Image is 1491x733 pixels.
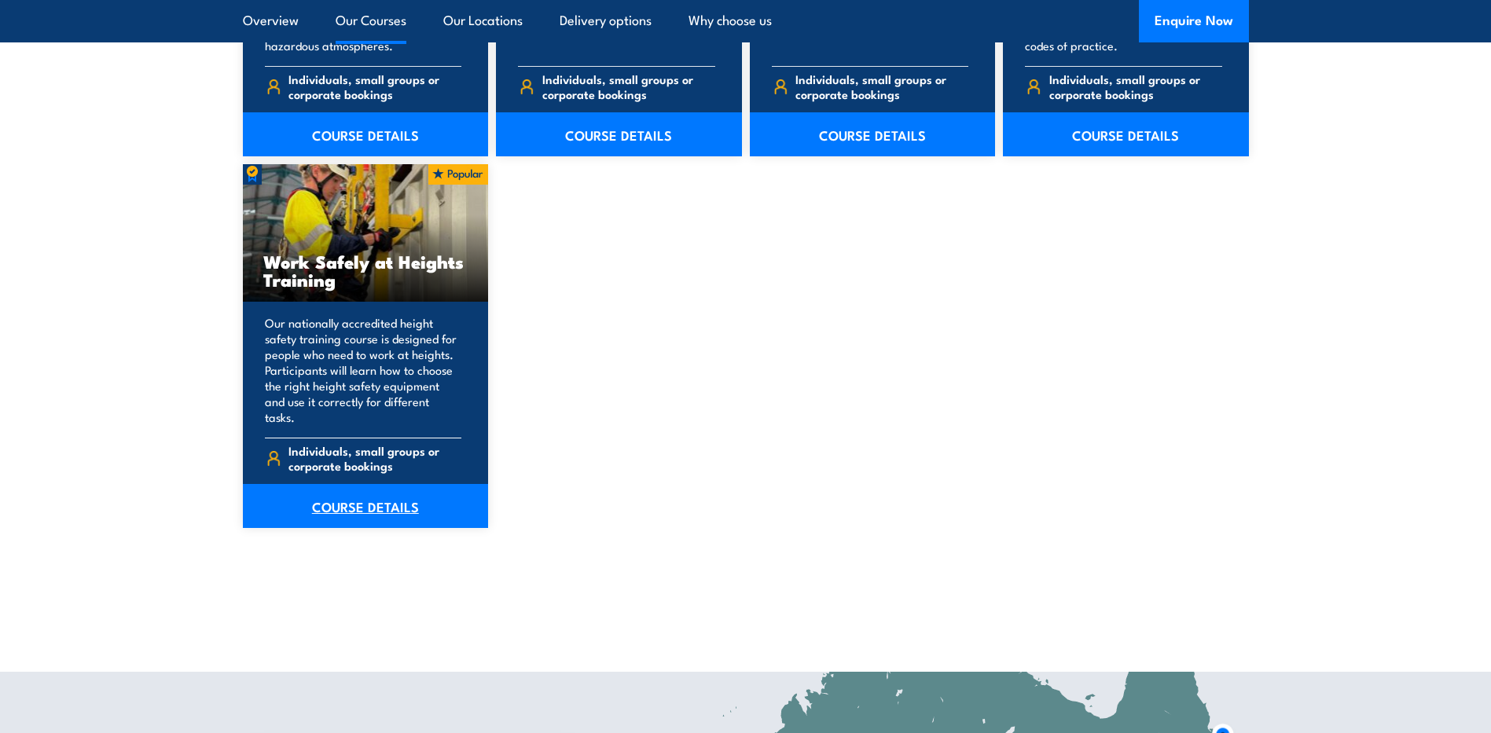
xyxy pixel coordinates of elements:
span: Individuals, small groups or corporate bookings [1049,71,1222,101]
a: COURSE DETAILS [243,112,489,156]
a: COURSE DETAILS [496,112,742,156]
span: Individuals, small groups or corporate bookings [542,71,715,101]
span: Individuals, small groups or corporate bookings [288,71,461,101]
span: Individuals, small groups or corporate bookings [795,71,968,101]
a: COURSE DETAILS [750,112,996,156]
a: COURSE DETAILS [1003,112,1249,156]
h3: Work Safely at Heights Training [263,252,468,288]
span: Individuals, small groups or corporate bookings [288,443,461,473]
p: Our nationally accredited height safety training course is designed for people who need to work a... [265,315,462,425]
a: COURSE DETAILS [243,484,489,528]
